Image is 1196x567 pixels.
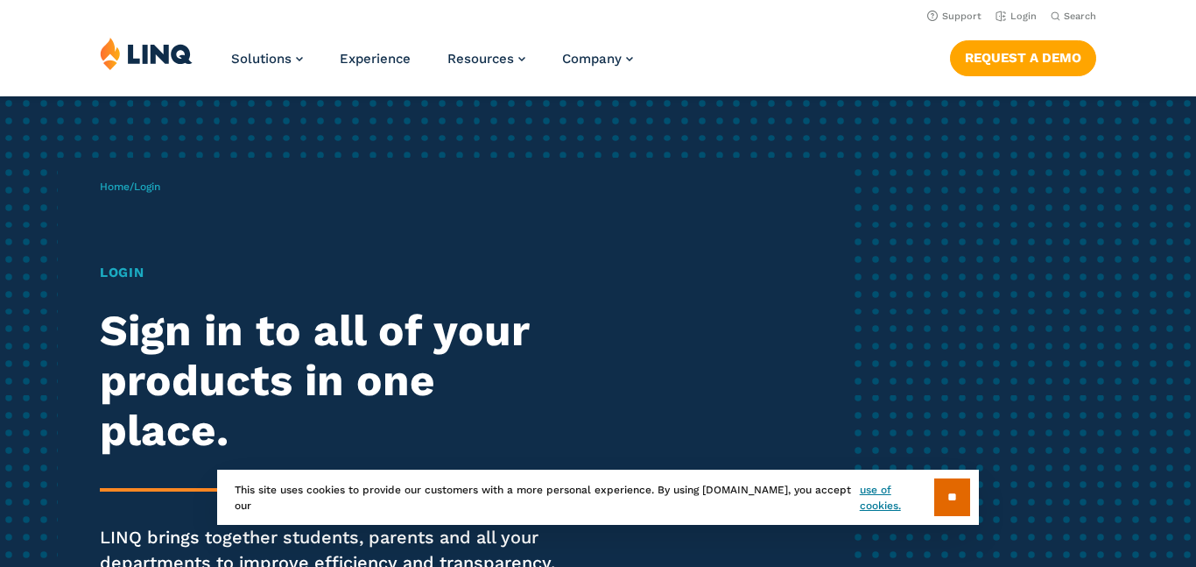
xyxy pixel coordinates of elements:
[447,51,514,67] span: Resources
[562,51,633,67] a: Company
[927,11,981,22] a: Support
[100,263,560,283] h1: Login
[950,37,1096,75] nav: Button Navigation
[134,181,160,193] span: Login
[447,51,525,67] a: Resources
[231,51,303,67] a: Solutions
[100,181,130,193] a: Home
[950,40,1096,75] a: Request a Demo
[217,470,979,525] div: This site uses cookies to provide our customers with a more personal experience. By using [DOMAIN...
[100,37,193,70] img: LINQ | K‑12 Software
[231,37,633,95] nav: Primary Navigation
[562,51,622,67] span: Company
[231,51,292,67] span: Solutions
[860,482,934,514] a: use of cookies.
[995,11,1037,22] a: Login
[1051,10,1096,23] button: Open Search Bar
[340,51,411,67] a: Experience
[100,181,160,193] span: /
[100,306,560,455] h2: Sign in to all of your products in one place.
[1064,11,1096,22] span: Search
